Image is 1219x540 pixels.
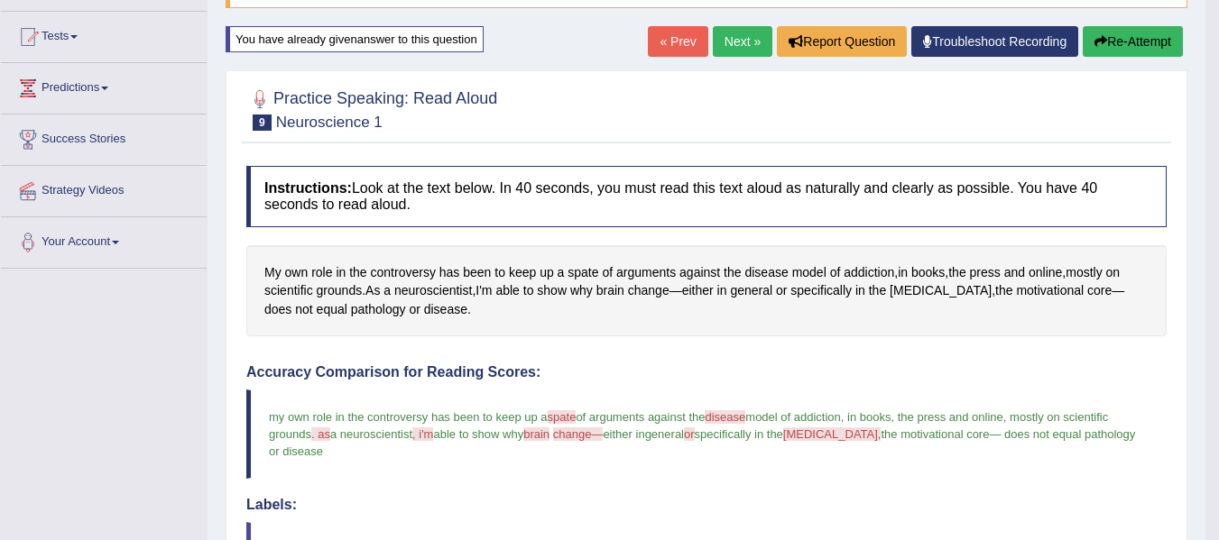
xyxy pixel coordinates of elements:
[537,281,567,300] span: Click to see word definition
[1,12,207,57] a: Tests
[841,410,845,424] span: ,
[890,281,992,300] span: Click to see word definition
[970,263,1001,282] span: Click to see word definition
[311,427,330,441] span: . as
[509,263,536,282] span: Click to see word definition
[439,263,460,282] span: Click to see word definition
[844,263,894,282] span: Click to see word definition
[1003,410,1007,424] span: ,
[558,263,565,282] span: Click to see word definition
[1004,263,1025,282] span: Click to see word definition
[855,281,865,300] span: Click to see word definition
[730,281,772,300] span: Click to see word definition
[911,263,945,282] span: Click to see word definition
[264,281,313,300] span: Click to see word definition
[246,497,1167,513] h4: Labels:
[679,263,720,282] span: Click to see word definition
[226,26,484,52] div: You have already given answer to this question
[1,166,207,211] a: Strategy Videos
[412,427,433,441] span: , i'm
[246,245,1167,337] div: , , , . , — , — .
[713,26,772,57] a: Next »
[776,281,787,300] span: Click to see word definition
[602,263,613,282] span: Click to see word definition
[648,26,707,57] a: « Prev
[616,263,676,282] span: Click to see word definition
[717,281,727,300] span: Click to see word definition
[246,364,1167,380] h4: Accuracy Comparison for Reading Scores:
[1016,281,1084,300] span: Click to see word definition
[891,410,894,424] span: ,
[911,26,1078,57] a: Troubleshoot Recording
[744,263,788,282] span: Click to see word definition
[351,300,406,319] span: Click to see word definition
[628,281,670,300] span: Click to see word definition
[246,86,497,131] h2: Practice Speaking: Read Aloud
[783,427,882,441] span: [MEDICAL_DATA],
[264,300,291,319] span: Click to see word definition
[830,263,841,282] span: Click to see word definition
[365,281,380,300] span: Click to see word definition
[269,410,548,424] span: my own role in the controversy has been to keep up a
[311,263,332,282] span: Click to see word definition
[523,427,549,441] span: brain
[383,281,391,300] span: Click to see word definition
[330,427,412,441] span: a neuroscientist
[745,410,841,424] span: model of addiction
[253,114,272,131] span: 9
[317,300,347,319] span: Click to see word definition
[898,410,1003,424] span: the press and online
[881,427,989,441] span: the motivational core
[682,281,714,300] span: Click to see word definition
[246,166,1167,226] h4: Look at the text below. In 40 seconds, you must read this text aloud as naturally and clearly as ...
[777,26,907,57] button: Report Question
[264,263,282,282] span: Click to see word definition
[1,63,207,108] a: Predictions
[494,263,505,282] span: Click to see word definition
[576,410,705,424] span: of arguments against the
[463,263,491,282] span: Click to see word definition
[596,281,624,300] span: Click to see word definition
[424,300,467,319] span: Click to see word definition
[568,263,598,282] span: Click to see word definition
[371,263,436,282] span: Click to see word definition
[548,410,577,424] span: spate
[898,263,908,282] span: Click to see word definition
[989,427,1001,441] span: —
[553,427,604,441] span: change—
[394,281,472,300] span: Click to see word definition
[1083,26,1183,57] button: Re-Attempt
[684,427,695,441] span: or
[295,300,312,319] span: Click to see word definition
[1,114,207,160] a: Success Stories
[869,281,886,300] span: Click to see word definition
[995,281,1012,300] span: Click to see word definition
[948,263,965,282] span: Click to see word definition
[349,263,366,282] span: Click to see word definition
[495,281,519,300] span: Click to see word definition
[523,281,534,300] span: Click to see word definition
[433,427,523,441] span: able to show why
[790,281,852,300] span: Click to see word definition
[476,281,492,300] span: Click to see word definition
[603,427,644,441] span: either in
[409,300,420,319] span: Click to see word definition
[1106,263,1121,282] span: Click to see word definition
[792,263,827,282] span: Click to see word definition
[1029,263,1062,282] span: Click to see word definition
[1087,281,1112,300] span: Click to see word definition
[317,281,363,300] span: Click to see word definition
[1,217,207,262] a: Your Account
[847,410,891,424] span: in books
[540,263,554,282] span: Click to see word definition
[264,180,352,196] b: Instructions:
[276,114,383,131] small: Neuroscience 1
[705,410,745,424] span: disease
[645,427,684,441] span: general
[336,263,346,282] span: Click to see word definition
[285,263,309,282] span: Click to see word definition
[1066,263,1102,282] span: Click to see word definition
[695,427,783,441] span: specifically in the
[570,281,593,300] span: Click to see word definition
[724,263,741,282] span: Click to see word definition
